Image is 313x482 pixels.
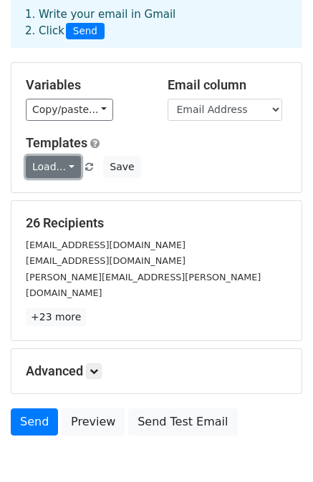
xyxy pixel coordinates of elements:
[66,23,105,40] span: Send
[26,77,146,93] h5: Variables
[62,408,125,436] a: Preview
[26,156,81,178] a: Load...
[26,135,87,150] a: Templates
[26,272,261,299] small: [PERSON_NAME][EMAIL_ADDRESS][PERSON_NAME][DOMAIN_NAME]
[103,156,140,178] button: Save
[26,99,113,121] a: Copy/paste...
[26,255,186,266] small: [EMAIL_ADDRESS][DOMAIN_NAME]
[241,413,313,482] iframe: Chat Widget
[14,6,299,39] div: 1. Write your email in Gmail 2. Click
[26,240,186,250] small: [EMAIL_ADDRESS][DOMAIN_NAME]
[11,408,58,436] a: Send
[26,215,287,231] h5: 26 Recipients
[26,308,86,326] a: +23 more
[26,363,287,379] h5: Advanced
[128,408,237,436] a: Send Test Email
[168,77,288,93] h5: Email column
